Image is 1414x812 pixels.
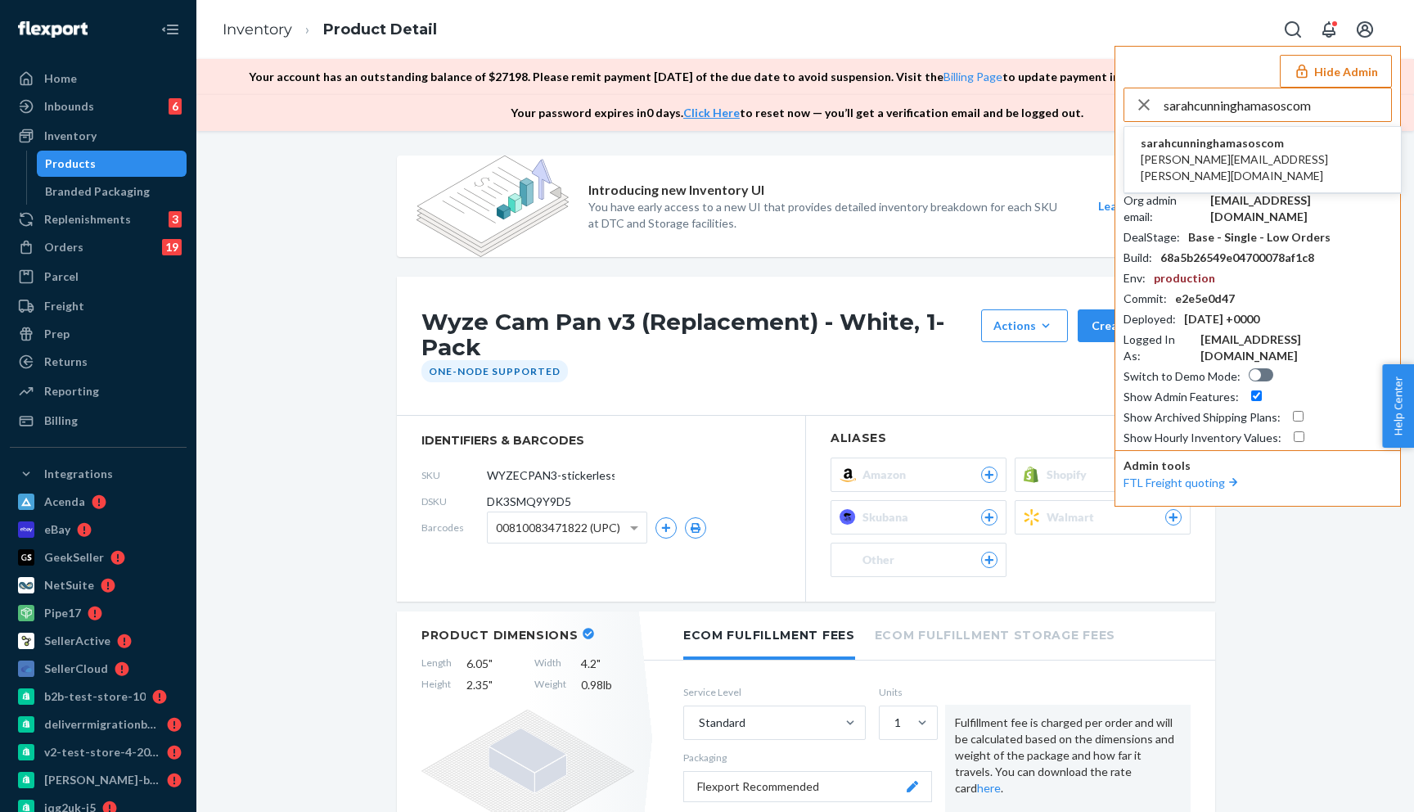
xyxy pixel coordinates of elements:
span: 00810083471822 (UPC) [496,514,620,542]
button: Hide Admin [1280,55,1392,88]
span: " [489,656,493,670]
div: Returns [44,354,88,370]
div: Base - Single - Low Orders [1188,229,1331,246]
div: 19 [162,239,182,255]
button: Integrations [10,461,187,487]
a: Home [10,65,187,92]
span: DK3SMQ9Y9D5 [487,494,571,510]
div: Products [45,156,96,172]
div: Freight [44,298,84,314]
div: b2b-test-store-10 [44,688,146,705]
ol: breadcrumbs [209,6,450,54]
button: Help Center [1382,364,1414,448]
label: Service Level [683,685,866,699]
img: Flexport logo [18,21,88,38]
a: NetSuite [10,572,187,598]
div: Deployed : [1124,311,1176,327]
div: Billing [44,413,78,429]
div: [PERSON_NAME]-b2b-test-store-2 [44,772,160,788]
div: 3 [169,211,182,228]
p: Your password expires in 0 days . to reset now — you’ll get a verification email and be logged out. [511,105,1083,121]
p: Admin tools [1124,458,1392,474]
button: Open notifications [1313,13,1345,46]
span: " [489,678,493,692]
div: e2e5e0d47 [1175,291,1235,307]
button: Open account menu [1349,13,1381,46]
span: Width [534,656,566,672]
div: NetSuite [44,577,94,593]
a: Billing Page [943,70,1002,83]
span: Weight [534,677,566,693]
a: [PERSON_NAME]-b2b-test-store-2 [10,767,187,793]
span: Skubana [862,509,915,526]
h1: Wyze Cam Pan v3 (Replacement) - White, 1-Pack [421,309,973,360]
span: " [597,656,601,670]
button: Learn more [1088,196,1169,217]
a: SellerActive [10,628,187,654]
span: Shopify [1047,467,1093,483]
a: Reporting [10,378,187,404]
a: Orders19 [10,234,187,260]
div: Env : [1124,270,1146,286]
span: 4.2 [581,656,634,672]
div: deliverrmigrationbasictest [44,716,160,733]
span: 0.98 lb [581,677,634,693]
div: Replenishments [44,211,131,228]
span: [PERSON_NAME][EMAIL_ADDRESS][PERSON_NAME][DOMAIN_NAME] [1141,151,1385,184]
div: Pipe17 [44,605,81,621]
button: Close Navigation [154,13,187,46]
a: GeekSeller [10,544,187,571]
div: Home [44,70,77,87]
img: new-reports-banner-icon.82668bd98b6a51aee86340f2a7b77ae3.png [417,156,569,257]
a: Click Here [683,106,740,120]
div: GeekSeller [44,549,104,566]
div: Logged In As : [1124,332,1192,364]
div: Acenda [44,494,85,510]
div: SellerActive [44,633,110,649]
span: SKU [421,468,487,482]
h2: Aliases [831,432,1191,444]
a: Product Detail [323,20,437,38]
button: Walmart [1015,500,1191,535]
span: Other [862,552,901,568]
button: Shopify [1015,458,1191,492]
a: Inventory [10,123,187,149]
div: Show Archived Shipping Plans : [1124,409,1281,426]
a: Replenishments3 [10,206,187,232]
p: Your account has an outstanding balance of $ 27198 . Please remit payment [DATE] of the due date ... [249,69,1346,85]
button: Create inbound [1078,309,1191,342]
div: Branded Packaging [45,183,150,200]
div: Inventory [44,128,97,144]
div: Build : [1124,250,1152,266]
li: Ecom Fulfillment Fees [683,611,855,660]
div: Show Admin Features : [1124,389,1239,405]
div: Standard [699,715,745,731]
span: 6.05 [466,656,520,672]
div: Reporting [44,383,99,399]
a: Branded Packaging [37,178,187,205]
a: Inbounds6 [10,93,187,120]
input: 1 [893,715,894,731]
div: One-Node Supported [421,360,568,382]
button: Flexport Recommended [683,771,932,802]
a: Pipe17 [10,600,187,626]
input: Search or paste seller ID [1164,88,1391,121]
span: Barcodes [421,521,487,535]
span: Amazon [862,467,912,483]
a: FTL Freight quoting [1124,476,1241,489]
div: [DATE] +0000 [1184,311,1259,327]
div: [EMAIL_ADDRESS][DOMAIN_NAME] [1210,192,1392,225]
h2: Product Dimensions [421,628,579,643]
button: Other [831,543,1006,577]
button: Open Search Box [1277,13,1309,46]
li: Ecom Fulfillment Storage Fees [875,611,1115,656]
div: Actions [993,318,1056,334]
div: SellerCloud [44,661,108,677]
div: 1 [894,715,901,731]
div: Integrations [44,466,113,482]
a: Products [37,151,187,177]
div: Prep [44,326,70,342]
a: Billing [10,408,187,434]
a: deliverrmigrationbasictest [10,711,187,738]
